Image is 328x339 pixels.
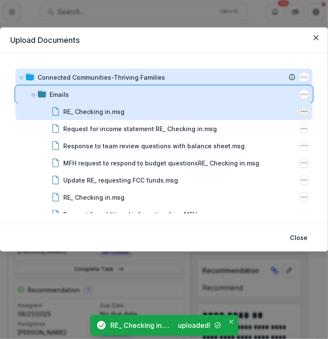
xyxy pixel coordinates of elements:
[15,103,313,120] div: RE_ Checking in.msgRE_ Checking in.msg Options
[63,141,245,150] div: Response to team review questions with balance sheet.msg
[299,72,309,82] button: Connected Communities-Thriving Families Options
[15,154,313,171] div: MFH request to respond to budget questionsRE_ Checking in.msgMFH request to respond to budget que...
[38,73,165,82] div: Connected Communities-Thriving Families
[15,120,313,137] div: Request for income statement RE_ Checking in.msgRequest for income statement RE_ Checking in.msg ...
[299,123,309,134] button: Request for income statement RE_ Checking in.msg Options
[178,320,211,330] div: uploaded!
[15,171,313,189] div: Update RE_ requesting FCC funds.msgUpdate RE_ requesting FCC funds.msg Options
[15,206,313,223] div: Request for additional information from MFH.msgRequest for additional information from MFH.msg Op...
[15,189,313,206] div: RE_ Checking in.msgRE_ Checking in.msg Options
[285,231,313,245] button: Close
[15,86,313,274] div: EmailsEmails OptionsRE_ Checking in.msgRE_ Checking in.msg OptionsRequest for income statement RE...
[111,320,175,330] div: RE_ Checking in.msg
[299,158,309,168] button: MFH request to respond to budget questionsRE_ Checking in.msg Options
[226,317,236,327] button: Close
[50,90,69,99] div: Emails
[15,137,313,154] div: Response to team review questions with balance sheet.msgResponse to team review questions with ba...
[15,69,313,86] div: Connected Communities-Thriving FamiliesConnected Communities-Thriving Families Options
[299,89,309,99] button: Emails Options
[63,107,124,116] div: RE_ Checking in.msg
[63,159,259,168] div: MFH request to respond to budget questionsRE_ Checking in.msg
[299,192,309,202] button: RE_ Checking in.msg Options
[63,193,124,202] div: RE_ Checking in.msg
[299,106,309,117] button: RE_ Checking in.msg Options
[309,31,323,45] button: Close
[63,210,211,219] div: Request for additional information from MFH.msg
[63,176,178,185] div: Update RE_ requesting FCC funds.msg
[299,141,309,151] button: Response to team review questions with balance sheet.msg Options
[299,209,309,219] button: Request for additional information from MFH.msg Options
[63,124,217,133] div: Request for income statement RE_ Checking in.msg
[299,175,309,185] button: Update RE_ requesting FCC funds.msg Options
[15,86,313,103] div: EmailsEmails Options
